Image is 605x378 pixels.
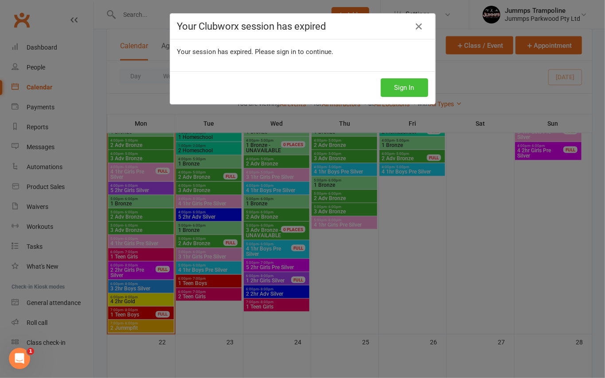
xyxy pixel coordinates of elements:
[412,19,426,34] a: Close
[9,348,30,369] iframe: Intercom live chat
[27,348,34,355] span: 1
[177,48,334,56] span: Your session has expired. Please sign in to continue.
[177,21,428,32] h4: Your Clubworx session has expired
[381,78,428,97] button: Sign In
